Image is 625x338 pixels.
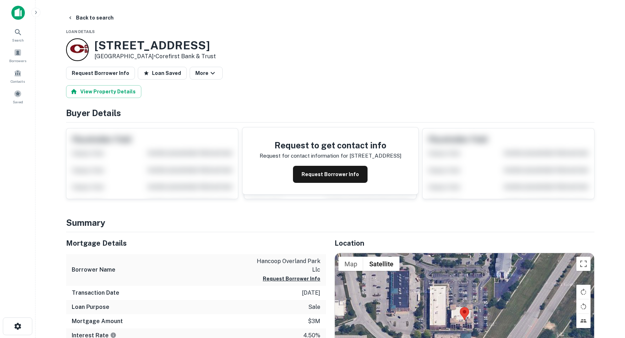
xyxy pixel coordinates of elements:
[2,87,33,106] a: Saved
[12,37,24,43] span: Search
[363,257,400,271] button: Show satellite imagery
[72,289,119,297] h6: Transaction Date
[589,281,625,315] iframe: Chat Widget
[138,67,187,80] button: Loan Saved
[576,285,591,299] button: Rotate map clockwise
[94,52,216,61] p: [GEOGRAPHIC_DATA] •
[72,303,109,311] h6: Loan Purpose
[576,314,591,328] button: Tilt map
[338,257,363,271] button: Show street map
[256,257,320,274] p: hancoop overland park llc
[13,99,23,105] span: Saved
[263,274,320,283] button: Request Borrower Info
[11,78,25,84] span: Contacts
[2,25,33,44] a: Search
[576,299,591,314] button: Rotate map counterclockwise
[72,266,115,274] h6: Borrower Name
[2,46,33,65] a: Borrowers
[66,29,95,34] span: Loan Details
[94,39,216,52] h3: [STREET_ADDRESS]
[66,107,594,119] h4: Buyer Details
[9,58,26,64] span: Borrowers
[190,67,223,80] button: More
[72,317,123,326] h6: Mortgage Amount
[302,289,320,297] p: [DATE]
[260,139,401,152] h4: Request to get contact info
[2,66,33,86] a: Contacts
[349,152,401,160] p: [STREET_ADDRESS]
[66,67,135,80] button: Request Borrower Info
[65,11,116,24] button: Back to search
[66,216,594,229] h4: Summary
[308,317,320,326] p: $3m
[260,152,348,160] p: Request for contact information for
[308,303,320,311] p: sale
[66,85,141,98] button: View Property Details
[66,238,326,249] h5: Mortgage Details
[576,257,591,271] button: Toggle fullscreen view
[11,6,25,20] img: capitalize-icon.png
[335,238,594,249] h5: Location
[156,53,216,60] a: Corefirst Bank & Trust
[293,166,368,183] button: Request Borrower Info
